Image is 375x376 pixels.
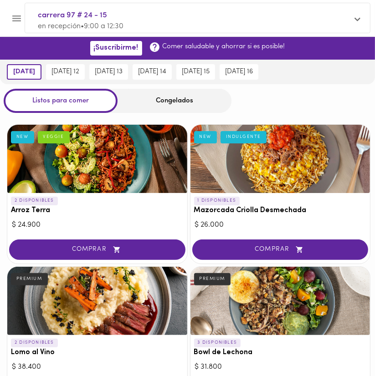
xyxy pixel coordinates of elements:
[204,246,357,254] span: COMPRAR
[95,68,123,76] span: [DATE] 13
[194,197,240,205] p: 1 DISPONIBLES
[7,64,41,80] button: [DATE]
[90,41,142,55] button: ¡Suscribirme!
[194,349,367,357] h3: Bowl de Lechona
[38,10,348,21] span: carrera 97 # 24 - 15
[138,68,166,76] span: [DATE] 14
[5,7,28,30] button: Menu
[11,207,184,215] h3: Arroz Terra
[38,23,123,30] span: en recepción • 9:00 a 12:30
[51,68,79,76] span: [DATE] 12
[176,64,215,80] button: [DATE] 15
[133,64,172,80] button: [DATE] 14
[46,64,85,80] button: [DATE] 12
[7,125,187,193] div: Arroz Terra
[12,362,183,372] div: $ 38.400
[11,339,58,347] p: 2 DISPONIBLES
[163,42,285,51] p: Comer saludable y ahorrar si es posible!
[194,207,367,215] h3: Mazorcada Criolla Desmechada
[4,89,118,113] div: Listos para comer
[195,362,366,372] div: $ 31.800
[11,131,34,143] div: NEW
[194,131,217,143] div: NEW
[192,239,369,260] button: COMPRAR
[190,125,370,193] div: Mazorcada Criolla Desmechada
[13,68,35,76] span: [DATE]
[194,339,241,347] p: 3 DISPONIBLES
[21,246,174,254] span: COMPRAR
[182,68,210,76] span: [DATE] 15
[11,273,48,285] div: PREMIUM
[11,349,184,357] h3: Lomo al Vino
[12,220,183,230] div: $ 24.900
[11,197,58,205] p: 2 DISPONIBLES
[225,68,253,76] span: [DATE] 16
[7,267,187,335] div: Lomo al Vino
[194,273,231,285] div: PREMIUM
[94,44,139,52] span: ¡Suscribirme!
[190,267,370,335] div: Bowl de Lechona
[118,89,231,113] div: Congelados
[331,332,375,376] iframe: Messagebird Livechat Widget
[9,239,185,260] button: COMPRAR
[195,220,366,230] div: $ 26.000
[89,64,128,80] button: [DATE] 13
[38,131,70,143] div: VEGGIE
[220,64,258,80] button: [DATE] 16
[221,131,267,143] div: INDULGENTE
